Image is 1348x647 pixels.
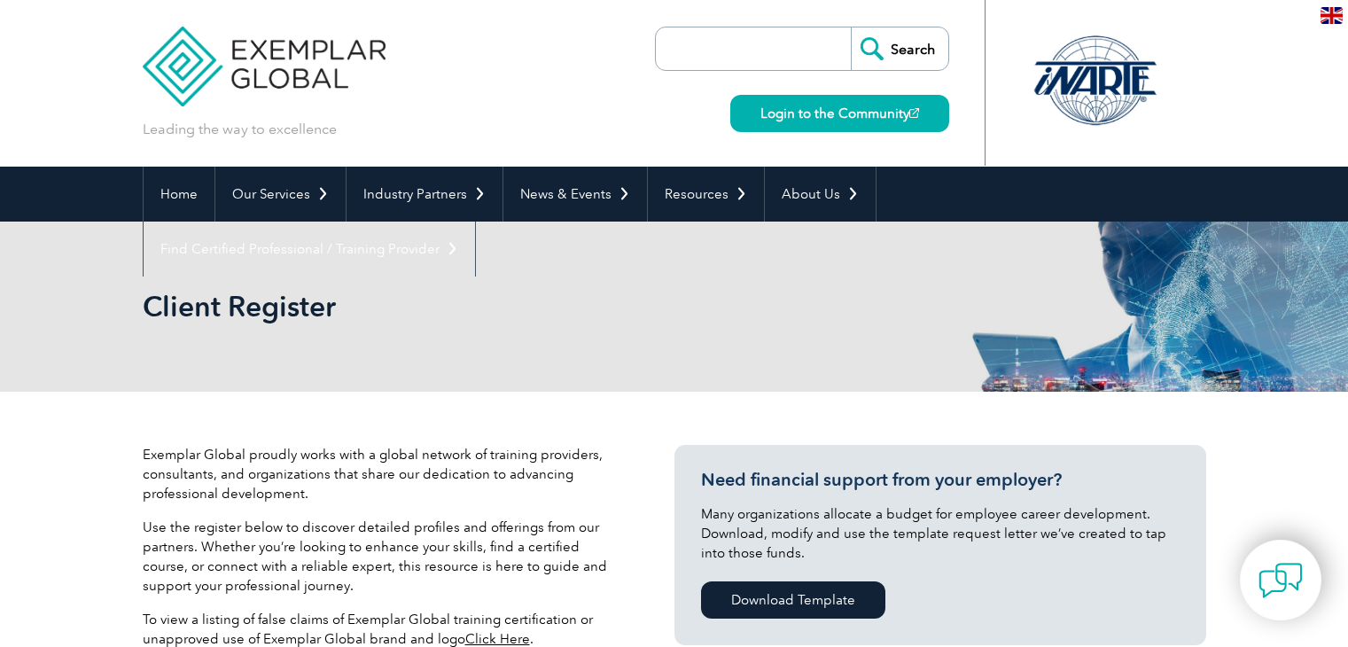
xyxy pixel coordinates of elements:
p: Many organizations allocate a budget for employee career development. Download, modify and use th... [701,504,1180,563]
p: Use the register below to discover detailed profiles and offerings from our partners. Whether you... [143,518,621,596]
a: Industry Partners [347,167,503,222]
input: Search [851,27,948,70]
p: Leading the way to excellence [143,120,337,139]
a: Download Template [701,581,885,619]
img: contact-chat.png [1258,558,1303,603]
a: Login to the Community [730,95,949,132]
a: Our Services [215,167,346,222]
h3: Need financial support from your employer? [701,469,1180,491]
a: Click Here [465,631,530,647]
a: Home [144,167,214,222]
h2: Client Register [143,292,887,321]
a: News & Events [503,167,647,222]
p: Exemplar Global proudly works with a global network of training providers, consultants, and organ... [143,445,621,503]
img: open_square.png [909,108,919,118]
a: Resources [648,167,764,222]
a: Find Certified Professional / Training Provider [144,222,475,277]
img: en [1321,7,1343,24]
a: About Us [765,167,876,222]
